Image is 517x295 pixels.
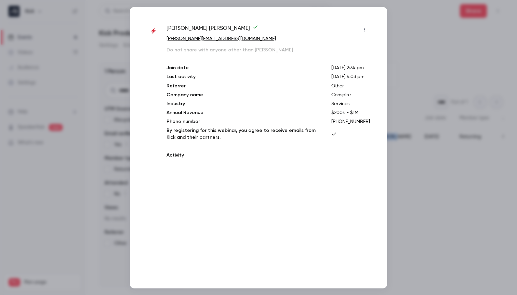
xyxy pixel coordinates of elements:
p: Phone number [167,118,320,125]
img: conspirewith.us [147,25,160,37]
p: [DATE] 2:34 pm [331,64,370,71]
p: Referrer [167,82,320,89]
p: By registering for this webinar, you agree to receive emails from Kick and their partners. [167,127,320,140]
p: Join date [167,64,320,71]
p: Industry [167,100,320,107]
p: Activity [167,151,370,158]
p: Last activity [167,73,320,80]
p: Conspire [331,91,370,98]
p: Company name [167,91,320,98]
p: Annual Revenue [167,109,320,116]
p: $200k - $1M [331,109,370,116]
a: [PERSON_NAME][EMAIL_ADDRESS][DOMAIN_NAME] [167,36,276,41]
p: Do not share with anyone other than [PERSON_NAME] [167,46,370,53]
span: [PERSON_NAME] [PERSON_NAME] [167,24,258,35]
p: Other [331,82,370,89]
p: [PHONE_NUMBER] [331,118,370,125]
p: Services [331,100,370,107]
span: [DATE] 4:03 pm [331,74,364,79]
